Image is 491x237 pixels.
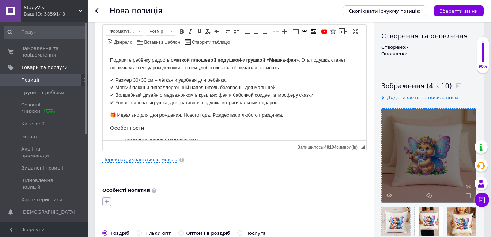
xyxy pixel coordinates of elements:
[477,64,489,69] div: 90%
[71,8,196,13] strong: мягкой плюшевой подушкой-игрушкой «Мишка-фея»
[301,27,309,35] a: Вставити/Редагувати посилання (Ctrl+L)
[298,143,361,150] div: Кiлькiсть символiв
[146,27,175,36] a: Розмір
[329,27,337,35] a: Вставити іконку
[7,7,256,232] body: Редактор, 616C9075-F43A-4180-9C0A-4C8049BE1F15
[24,11,88,18] div: Ваш ID: 3859148
[21,133,38,140] span: Імпорт
[21,121,44,127] span: Категорії
[434,5,484,16] button: Зберегти зміни
[21,77,39,83] span: Позиції
[381,31,476,40] div: Створення та оновлення
[7,27,256,58] p: ✔ Размер 30×30 см – лёгкая и удобная для ребёнка. ✔ Мягкий плюш и гипоаллергенный наполнитель без...
[113,39,132,46] span: Джерело
[21,89,64,96] span: Групи та добірки
[477,36,489,73] div: 90% Якість заповнення
[261,27,269,35] a: По правому краю
[7,7,256,23] p: Подарите ребёнку радость с . Эта подушка станет любимым аксессуаром девочки – с ней удобно играть...
[103,49,366,140] iframe: Редактор, 616C9075-F43A-4180-9C0A-4C8049BE1F15
[245,230,266,237] div: Послуга
[4,26,86,39] input: Пошук
[281,27,289,35] a: Збільшити відступ
[178,27,186,35] a: Жирний (Ctrl+B)
[320,27,328,35] a: Додати відео з YouTube
[146,27,168,35] span: Розмір
[309,27,317,35] a: Зображення
[110,230,129,237] div: Роздріб
[381,44,476,51] div: Створено: -
[475,193,489,207] button: Чат з покупцем
[22,88,242,95] p: Сказочный принт с медвежонком
[186,230,230,237] div: Оптом і в роздріб
[191,39,230,46] span: Створити таблицю
[21,102,68,115] span: Сезонні знижки
[106,38,133,46] a: Джерело
[21,146,68,159] span: Акції та промокоди
[21,221,68,234] span: Показники роботи компанії
[21,45,68,58] span: Замовлення та повідомлення
[7,62,256,70] p: 🎁 Идеально для дня рождения, Нового года, Рождества и любого праздника.
[21,177,68,190] span: Відновлення позицій
[292,27,300,35] a: Таблиця
[195,27,203,35] a: Підкреслений (Ctrl+U)
[381,51,476,57] div: Оновлено: -
[7,75,256,82] h3: Особенности
[351,27,359,35] a: Максимізувати
[213,27,221,35] a: Повернути (Ctrl+Z)
[24,4,79,11] span: StacyVik
[21,197,63,203] span: Характеристики
[324,145,336,150] span: 49104
[136,38,181,46] a: Вставити шаблон
[338,27,348,35] a: Вставити повідомлення
[106,27,143,36] a: Форматування
[95,8,101,14] div: Повернутися назад
[387,95,458,100] span: Додати фото за посиланням
[381,81,476,90] div: Зображення (4 з 10)
[361,145,365,149] span: Потягніть для зміни розмірів
[145,230,171,237] div: Тільки опт
[252,27,260,35] a: По центру
[184,38,231,46] a: Створити таблицю
[439,8,478,14] i: Зберегти зміни
[102,157,177,163] a: Переклад українською мовою
[204,27,212,35] a: Видалити форматування
[186,27,194,35] a: Курсив (Ctrl+I)
[233,27,241,35] a: Вставити/видалити маркований список
[343,5,426,16] button: Скопіювати існуючу позицію
[272,27,280,35] a: Зменшити відступ
[110,7,163,15] h1: Нова позиція
[106,27,136,35] span: Форматування
[224,27,232,35] a: Вставити/видалити нумерований список
[102,187,150,193] b: Особисті нотатки
[143,39,180,46] span: Вставити шаблон
[243,27,252,35] a: По лівому краю
[349,8,420,14] span: Скопіювати існуючу позицію
[21,209,75,215] span: [DEMOGRAPHIC_DATA]
[21,165,63,171] span: Видалені позиції
[21,64,68,71] span: Товари та послуги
